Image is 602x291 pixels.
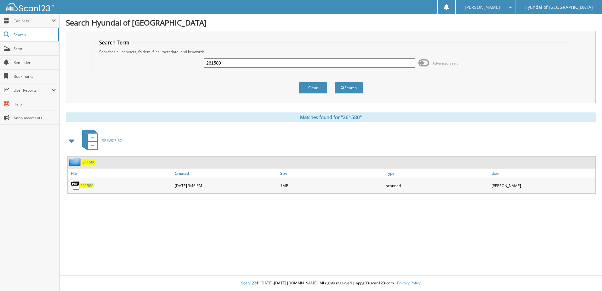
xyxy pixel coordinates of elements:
a: Size [279,169,384,178]
span: Scan123 [241,280,256,286]
img: PDF.png [71,181,80,190]
a: Created [173,169,279,178]
a: 261580 [80,183,94,188]
span: Search [14,32,55,37]
div: scanned [384,179,490,192]
span: Reminders [14,60,56,65]
div: [PERSON_NAME] [490,179,595,192]
div: Matches found for "261580" [66,112,596,122]
div: Searches all cabinets, folders, files, metadata, and keywords [96,49,565,54]
span: Announcements [14,115,56,121]
div: © [DATE]-[DATE] [DOMAIN_NAME]. All rights reserved | appg03-scan123-com | [60,276,602,291]
span: Help [14,101,56,107]
button: Search [335,82,363,94]
span: Hyundai of [GEOGRAPHIC_DATA] [525,5,593,9]
span: Scan [14,46,56,51]
iframe: Chat Widget [571,261,602,291]
span: Advanced Search [433,61,461,66]
legend: Search Term [96,39,133,46]
button: Clear [299,82,327,94]
a: SERVICE RO [78,128,122,153]
span: User Reports [14,88,52,93]
h1: Search Hyundai of [GEOGRAPHIC_DATA] [66,17,596,28]
a: File [68,169,173,178]
div: [DATE] 3:46 PM [173,179,279,192]
span: [PERSON_NAME] [465,5,500,9]
div: 1MB [279,179,384,192]
span: SERVICE RO [102,138,122,143]
img: scan123-logo-white.svg [6,3,54,11]
a: 261580 [82,159,95,165]
a: Privacy Policy [397,280,421,286]
img: folder2.png [69,158,82,166]
span: Cabinets [14,18,52,24]
a: User [490,169,595,178]
a: Type [384,169,490,178]
span: Bookmarks [14,74,56,79]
